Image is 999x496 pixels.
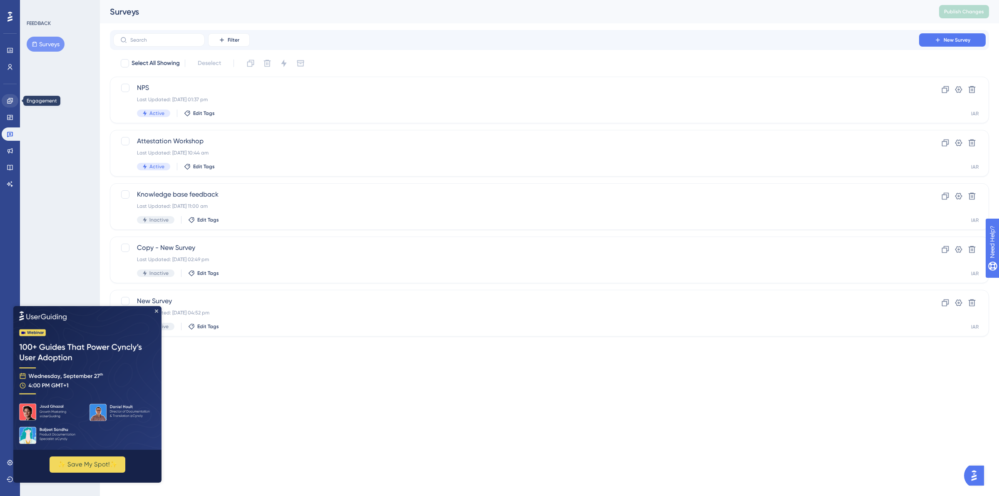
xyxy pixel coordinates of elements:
span: Inactive [149,270,169,277]
button: Publish Changes [939,5,989,18]
div: FEEDBACK [27,20,51,27]
iframe: UserGuiding AI Assistant Launcher [964,463,989,488]
span: Edit Tags [197,323,219,330]
span: Knowledge base feedback [137,189,895,199]
span: Active [149,163,164,170]
span: Edit Tags [197,217,219,223]
span: Active [149,110,164,117]
span: Need Help? [20,2,52,12]
span: Filter [228,37,239,43]
span: Copy - New Survey [137,243,895,253]
button: Edit Tags [188,217,219,223]
span: Edit Tags [193,163,215,170]
div: IAR [971,217,979,224]
div: IAR [971,270,979,277]
div: Surveys [110,6,918,17]
span: Edit Tags [197,270,219,277]
button: Edit Tags [184,110,215,117]
button: Surveys [27,37,65,52]
div: Last Updated: [DATE] 01:37 pm [137,96,895,103]
span: Deselect [198,58,221,68]
button: Edit Tags [188,270,219,277]
div: Last Updated: [DATE] 10:44 am [137,150,895,156]
div: Last Updated: [DATE] 04:52 pm [137,309,895,316]
div: Close Preview [142,3,145,7]
span: Publish Changes [944,8,984,15]
span: New Survey [944,37,970,43]
button: ✨ Save My Spot!✨ [36,150,112,167]
span: Inactive [149,217,169,223]
span: NPS [137,83,895,93]
button: Deselect [190,56,229,71]
div: Last Updated: [DATE] 11:00 am [137,203,895,209]
button: Filter [208,33,250,47]
button: Edit Tags [184,163,215,170]
input: Search [130,37,198,43]
button: Edit Tags [188,323,219,330]
span: Attestation Workshop [137,136,895,146]
span: New Survey [137,296,895,306]
div: IAR [971,110,979,117]
button: New Survey [919,33,986,47]
div: Last Updated: [DATE] 02:49 pm [137,256,895,263]
span: Edit Tags [193,110,215,117]
div: IAR [971,324,979,330]
div: IAR [971,164,979,170]
span: Select All Showing [132,58,180,68]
